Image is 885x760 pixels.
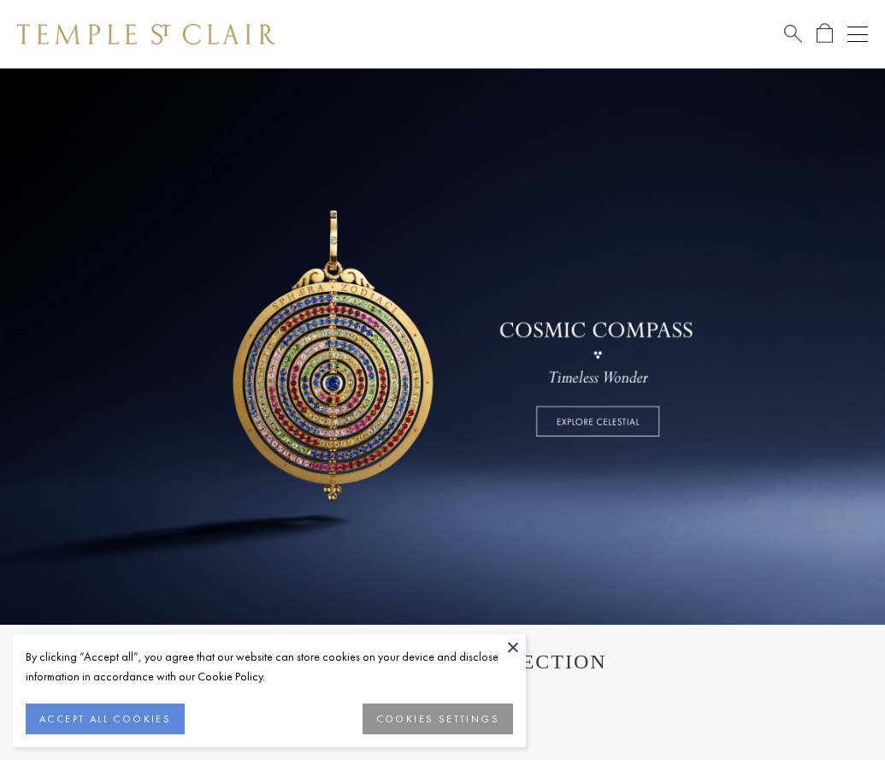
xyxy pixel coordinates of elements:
a: Search [784,23,802,45]
button: COOKIES SETTINGS [363,704,513,734]
div: By clicking “Accept all”, you agree that our website can store cookies on your device and disclos... [26,647,513,686]
button: ACCEPT ALL COOKIES [26,704,185,734]
button: Open navigation [847,24,868,45]
a: Open Shopping Bag [817,23,833,45]
img: Temple St. Clair [17,24,275,45]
